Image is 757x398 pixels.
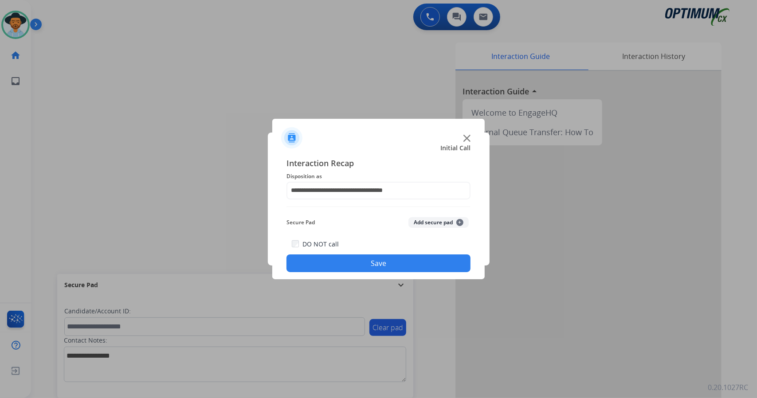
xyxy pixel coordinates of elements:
span: + [456,219,463,226]
button: Add secure pad+ [408,217,469,228]
img: contactIcon [281,127,302,148]
span: Disposition as [286,171,471,182]
span: Secure Pad [286,217,315,228]
p: 0.20.1027RC [708,382,748,393]
span: Interaction Recap [286,157,471,171]
span: Initial Call [440,144,471,152]
label: DO NOT call [302,240,339,249]
button: Save [286,254,471,272]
